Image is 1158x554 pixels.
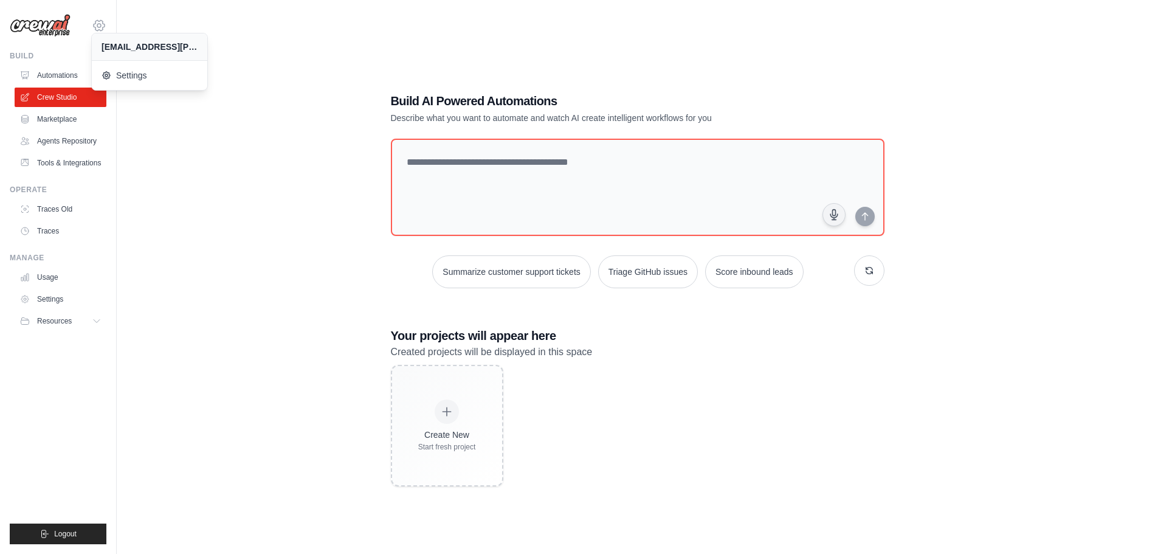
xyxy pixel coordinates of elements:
span: Resources [37,316,72,326]
span: Settings [102,69,198,81]
div: Create New [418,429,476,441]
button: Triage GitHub issues [598,255,698,288]
a: Automations [15,66,106,85]
button: Summarize customer support tickets [432,255,590,288]
a: Settings [15,289,106,309]
div: Operate [10,185,106,195]
button: Logout [10,524,106,544]
p: Describe what you want to automate and watch AI create intelligent workflows for you [391,112,799,124]
a: Tools & Integrations [15,153,106,173]
iframe: Chat Widget [1097,496,1158,554]
p: Created projects will be displayed in this space [391,344,884,360]
a: Usage [15,268,106,287]
a: Settings [92,63,207,88]
img: Logo [10,14,71,37]
span: Logout [54,529,77,539]
h1: Build AI Powered Automations [391,92,799,109]
a: Traces Old [15,199,106,219]
button: Resources [15,311,106,331]
h3: Your projects will appear here [391,327,884,344]
button: Score inbound leads [705,255,804,288]
a: Traces [15,221,106,241]
div: Start fresh project [418,442,476,452]
button: Get new suggestions [854,255,884,286]
div: Manage [10,253,106,263]
a: Agents Repository [15,131,106,151]
div: [EMAIL_ADDRESS][PERSON_NAME][DOMAIN_NAME] [102,41,198,53]
a: Crew Studio [15,88,106,107]
button: Click to speak your automation idea [822,203,846,226]
div: Build [10,51,106,61]
a: Marketplace [15,109,106,129]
